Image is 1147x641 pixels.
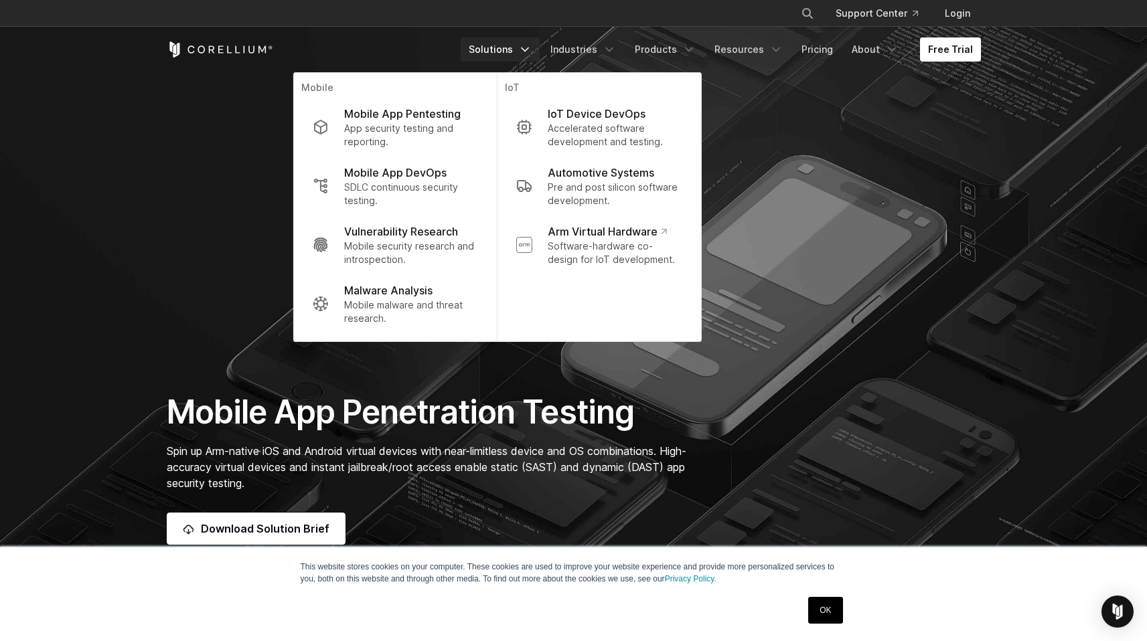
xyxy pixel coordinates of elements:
[344,122,477,149] p: App security testing and reporting.
[706,37,791,62] a: Resources
[301,274,488,333] a: Malware Analysis Mobile malware and threat research.
[505,157,692,215] a: Automotive Systems Pre and post silicon software development.
[793,37,841,62] a: Pricing
[301,98,488,157] a: Mobile App Pentesting App security testing and reporting.
[201,521,329,537] span: Download Solution Brief
[548,122,682,149] p: Accelerated software development and testing.
[1101,596,1134,628] div: Open Intercom Messenger
[167,513,346,545] a: Download Solution Brief
[548,106,645,122] p: IoT Device DevOps
[548,165,654,181] p: Automotive Systems
[808,597,842,624] a: OK
[548,223,666,240] p: Arm Virtual Hardware
[785,1,981,25] div: Navigation Menu
[627,37,704,62] a: Products
[344,165,447,181] p: Mobile App DevOps
[505,215,692,274] a: Arm Virtual Hardware Software-hardware co-design for IoT development.
[505,81,692,98] p: IoT
[344,106,461,122] p: Mobile App Pentesting
[825,1,929,25] a: Support Center
[344,298,477,325] p: Mobile malware and threat research.
[301,561,847,585] p: This website stores cookies on your computer. These cookies are used to improve your website expe...
[795,1,820,25] button: Search
[920,37,981,62] a: Free Trial
[548,240,682,266] p: Software-hardware co-design for IoT development.
[548,181,682,207] p: Pre and post silicon software development.
[665,574,716,583] a: Privacy Policy.
[344,240,477,266] p: Mobile security research and introspection.
[344,282,433,298] p: Malware Analysis
[344,181,477,207] p: SDLC continuous security testing.
[167,392,700,432] h1: Mobile App Penetration Testing
[301,215,488,274] a: Vulnerability Research Mobile security research and introspection.
[167,444,686,490] span: Spin up Arm-native iOS and Android virtual devices with near-limitless device and OS combinations...
[505,98,692,157] a: IoT Device DevOps Accelerated software development and testing.
[461,37,981,62] div: Navigation Menu
[461,37,540,62] a: Solutions
[344,223,458,240] p: Vulnerability Research
[542,37,624,62] a: Industries
[301,81,488,98] p: Mobile
[301,157,488,215] a: Mobile App DevOps SDLC continuous security testing.
[934,1,981,25] a: Login
[844,37,907,62] a: About
[167,41,273,58] a: Corellium Home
